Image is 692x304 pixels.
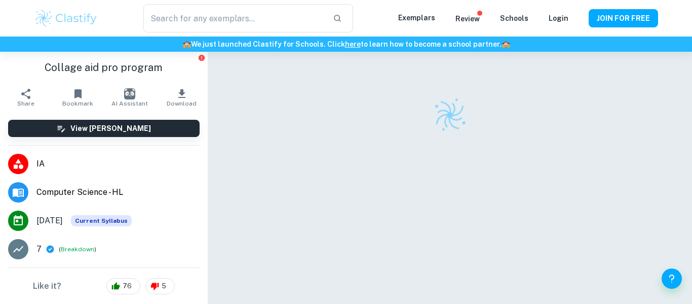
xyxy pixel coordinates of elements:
[549,14,568,22] a: Login
[8,60,200,75] h1: Collage aid pro program
[662,268,682,289] button: Help and Feedback
[167,100,197,107] span: Download
[62,100,93,107] span: Bookmark
[428,93,472,138] img: Clastify logo
[589,9,658,27] button: JOIN FOR FREE
[398,12,435,23] p: Exemplars
[17,100,34,107] span: Share
[70,123,151,134] h6: View [PERSON_NAME]
[59,245,96,254] span: ( )
[36,158,200,170] span: IA
[345,40,361,48] a: here
[124,88,135,99] img: AI Assistant
[502,40,510,48] span: 🏫
[36,215,63,227] span: [DATE]
[117,281,137,291] span: 76
[71,215,132,226] span: Current Syllabus
[2,39,690,50] h6: We just launched Clastify for Schools. Click to learn how to become a school partner.
[111,100,148,107] span: AI Assistant
[8,120,200,137] button: View [PERSON_NAME]
[500,14,528,22] a: Schools
[104,83,156,112] button: AI Assistant
[143,4,325,32] input: Search for any exemplars...
[34,8,98,28] img: Clastify logo
[71,215,132,226] div: This exemplar is based on the current syllabus. Feel free to refer to it for inspiration/ideas wh...
[145,278,175,294] div: 5
[156,281,172,291] span: 5
[52,83,103,112] button: Bookmark
[106,278,140,294] div: 76
[33,280,61,292] h6: Like it?
[182,40,191,48] span: 🏫
[156,83,207,112] button: Download
[455,13,480,24] p: Review
[36,243,42,255] p: 7
[198,54,206,61] button: Report issue
[36,186,200,198] span: Computer Science - HL
[61,245,94,254] button: Breakdown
